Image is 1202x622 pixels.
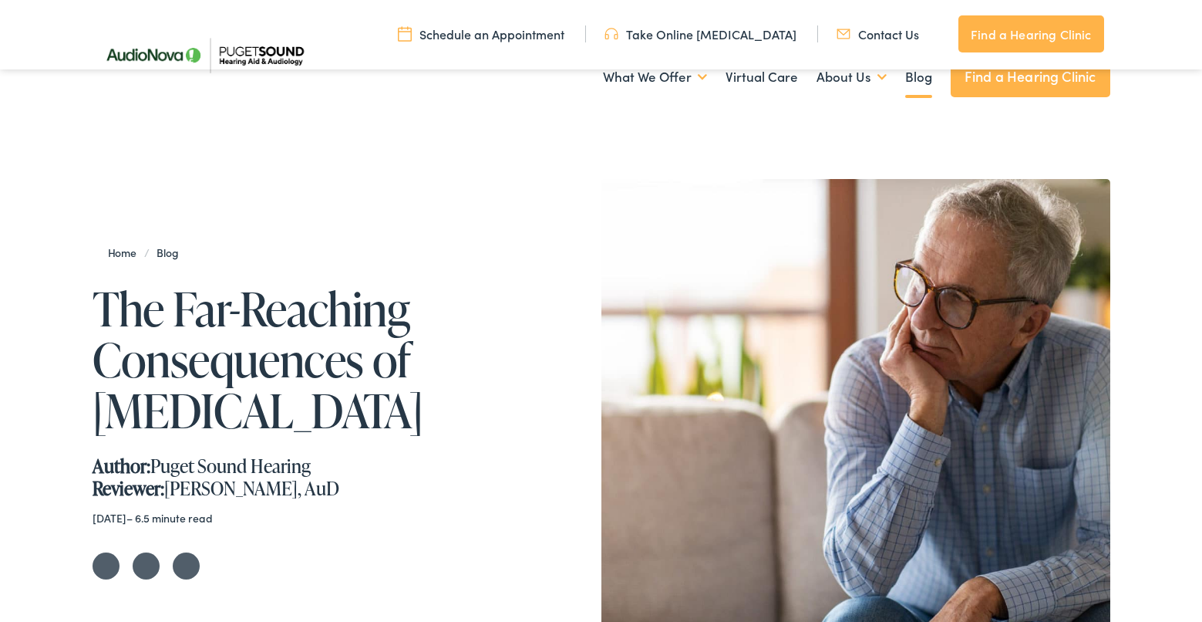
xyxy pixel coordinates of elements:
[604,25,618,42] img: utility icon
[958,15,1103,52] a: Find a Hearing Clinic
[603,49,707,106] a: What We Offer
[604,25,796,42] a: Take Online [MEDICAL_DATA]
[816,49,887,106] a: About Us
[837,25,919,42] a: Contact Us
[93,455,561,500] div: Puget Sound Hearing [PERSON_NAME], AuD
[108,245,144,260] a: Home
[93,512,561,525] div: – 6.5 minute read
[93,475,164,501] strong: Reviewer:
[951,56,1110,97] a: Find a Hearing Clinic
[93,510,126,526] time: [DATE]
[837,25,850,42] img: utility icon
[905,49,932,106] a: Blog
[398,25,412,42] img: utility icon
[149,245,186,260] a: Blog
[93,553,120,580] a: Share on Twitter
[398,25,564,42] a: Schedule an Appointment
[108,245,187,260] span: /
[726,49,798,106] a: Virtual Care
[133,553,160,580] a: Share on Facebook
[93,453,150,478] strong: Author:
[93,283,561,436] h1: The Far-Reaching Consequences of [MEDICAL_DATA]
[173,553,200,580] a: Share on LinkedIn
